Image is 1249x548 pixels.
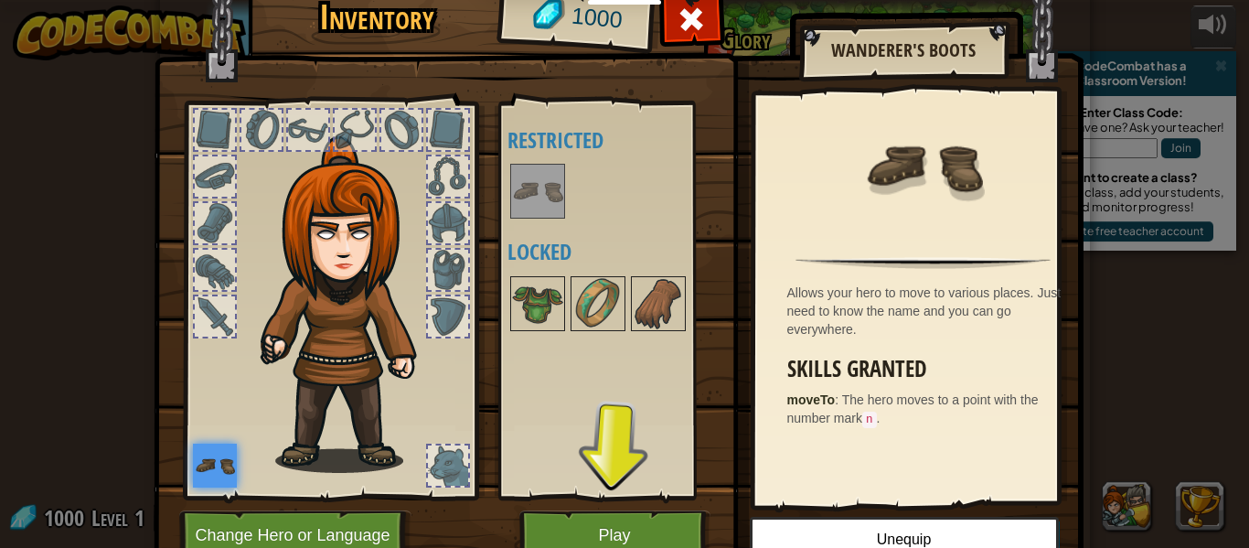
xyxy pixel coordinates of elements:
img: portrait.png [864,107,983,226]
img: portrait.png [193,444,237,488]
span: The hero moves to a point with the number mark . [787,392,1039,425]
span: : [835,392,842,407]
img: portrait.png [633,278,684,329]
h4: Locked [507,240,737,263]
img: hair_f2.png [252,136,449,473]
div: Allows your hero to move to various places. Just need to know the name and you can go everywhere. [787,284,1069,338]
img: portrait.png [512,166,563,217]
img: portrait.png [572,278,624,329]
h2: Wanderer's Boots [817,40,989,60]
code: n [862,412,877,428]
h3: Skills Granted [787,357,1069,381]
img: portrait.png [512,278,563,329]
img: hr.png [795,257,1050,269]
h4: Restricted [507,128,737,152]
strong: moveTo [787,392,836,407]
